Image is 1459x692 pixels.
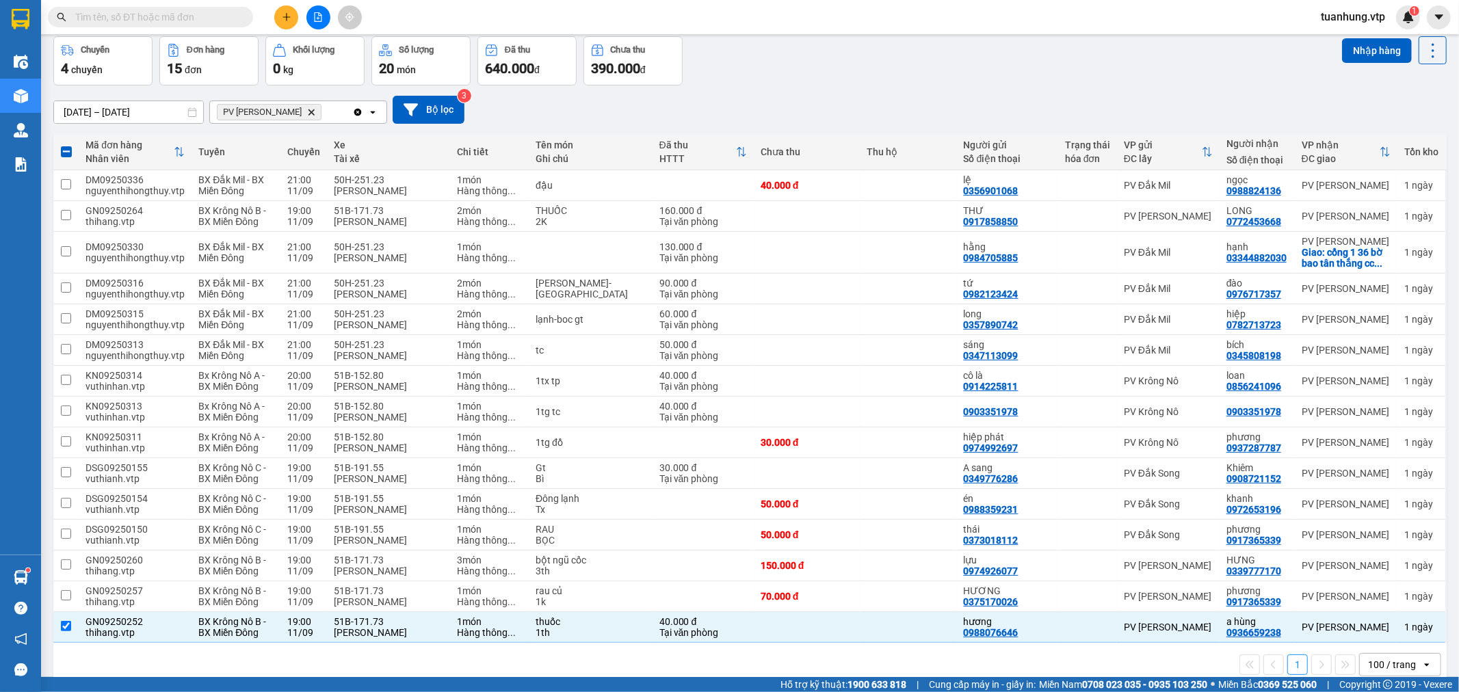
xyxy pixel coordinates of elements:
div: 20:00 [287,431,320,442]
div: thihang.vtp [86,216,185,227]
div: 21:00 [287,339,320,350]
div: PV [PERSON_NAME] [1302,236,1391,247]
div: PV [PERSON_NAME] [1302,345,1391,356]
span: ... [508,412,516,423]
div: 0357890742 [964,319,1018,330]
div: VP gửi [1124,139,1202,150]
div: hiệp [1226,308,1288,319]
div: PV [PERSON_NAME] [1302,375,1391,386]
div: 50.000 đ [659,339,747,350]
div: cô là [964,370,1051,381]
div: 03344882030 [1226,252,1287,263]
span: món [397,64,416,75]
span: ... [508,381,516,392]
div: 11/09 [287,289,320,300]
div: 1 món [457,431,522,442]
div: 11/09 [287,350,320,361]
div: 11/09 [287,381,320,392]
span: ... [508,350,516,361]
div: 0782713723 [1226,319,1281,330]
div: 1 [1404,375,1438,386]
span: đơn [185,64,202,75]
span: PV Tân Bình [223,107,302,118]
div: lạnh-boc gt [536,314,645,325]
div: 21:00 [287,241,320,252]
div: 11/09 [287,185,320,196]
div: tứ [964,278,1051,289]
span: file-add [313,12,323,22]
div: nguyenthihongthuy.vtp [86,289,185,300]
img: warehouse-icon [14,123,28,137]
div: PV [PERSON_NAME] [1302,468,1391,479]
span: PV Đắk Mil [137,96,171,103]
span: ... [508,442,516,453]
button: Đã thu640.000đ [477,36,577,85]
div: 2 món [457,308,522,319]
th: Toggle SortBy [1295,134,1397,170]
span: Bx Krông Nô A - BX Miền Đông [198,431,265,453]
div: 20:00 [287,401,320,412]
span: BX Krông Nô C - BX Miền Đông [198,462,266,484]
span: BX Krông Nô B - BX Miền Đông [198,205,266,227]
div: Người nhận [1226,138,1288,149]
div: 50H-251.23 [334,308,443,319]
button: caret-down [1427,5,1451,29]
img: logo-vxr [12,9,29,29]
div: vuthianh.vtp [86,473,185,484]
button: Khối lượng0kg [265,36,365,85]
div: KN09250313 [86,401,185,412]
div: 50H-251.23 [334,174,443,185]
div: [PERSON_NAME] [334,412,443,423]
div: VP nhận [1302,139,1380,150]
div: 51B-152.80 [334,431,443,442]
div: Số điện thoại [964,153,1051,164]
div: DM09250336 [86,174,185,185]
div: ĐC giao [1302,153,1380,164]
div: 1tg đồ [536,437,645,448]
div: 1 món [457,462,522,473]
div: PV Đắk Mil [1124,314,1213,325]
span: BX Đắk Mil - BX Miền Đông [198,278,264,300]
span: chuyến [71,64,103,75]
span: ngày [1412,211,1433,222]
div: long [964,308,1051,319]
span: 07:29:35 [DATE] [130,62,193,72]
img: icon-new-feature [1402,11,1415,23]
span: ... [508,252,516,263]
span: BX Đắk Mil - BX Miền Đông [198,339,264,361]
div: 2 món [457,278,522,289]
div: hóa đơn [1065,153,1110,164]
div: GN09250264 [86,205,185,216]
div: 2K [536,216,645,227]
span: ... [508,185,516,196]
div: Đã thu [505,45,530,55]
div: 30.000 đ [761,437,853,448]
div: 100 / trang [1368,658,1416,671]
div: Chưa thu [761,146,853,157]
div: 1 [1404,283,1438,294]
span: Nơi nhận: [105,95,127,115]
strong: CÔNG TY TNHH [GEOGRAPHIC_DATA] 214 QL13 - P.26 - Q.BÌNH THẠNH - TP HCM 1900888606 [36,22,111,73]
div: Tại văn phòng [659,412,747,423]
button: Nhập hàng [1342,38,1412,63]
span: ngày [1412,345,1433,356]
div: 1 món [457,241,522,252]
img: solution-icon [14,157,28,172]
div: 1 món [457,339,522,350]
div: 1 [1404,345,1438,356]
div: PV Krông Nô [1124,375,1213,386]
div: Hàng thông thường [457,412,522,423]
span: ngày [1412,314,1433,325]
span: ... [508,216,516,227]
div: vuthinhan.vtp [86,412,185,423]
button: file-add [306,5,330,29]
div: Hàng thông thường [457,185,522,196]
div: DM09250315 [86,308,185,319]
div: 50H-251.23 [334,339,443,350]
span: ngày [1412,375,1433,386]
img: warehouse-icon [14,89,28,103]
div: PV [PERSON_NAME] [1302,283,1391,294]
div: [PERSON_NAME] [334,473,443,484]
div: 40.000 đ [659,370,747,381]
div: 2 món [457,205,522,216]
